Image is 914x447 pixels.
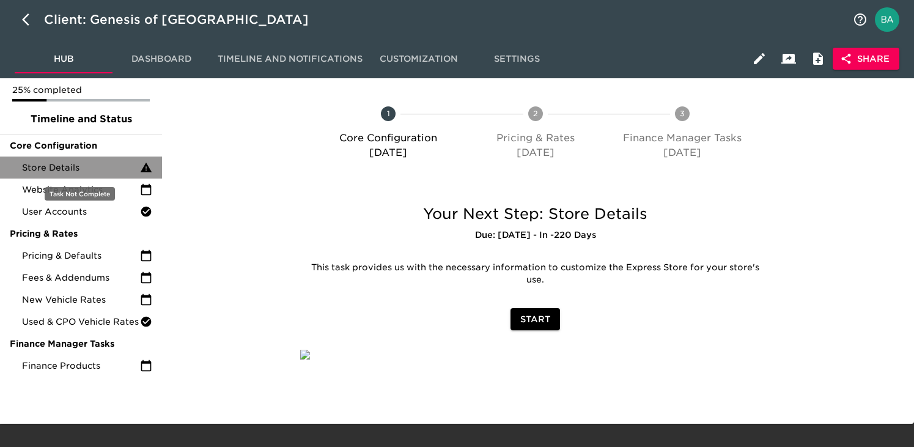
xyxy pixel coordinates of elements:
h6: Due: [DATE] - In -220 Days [300,229,771,242]
p: This task provides us with the necessary information to customize the Express Store for your stor... [309,262,762,286]
button: notifications [846,5,875,34]
span: Settings [475,51,558,67]
span: Pricing & Rates [10,227,152,240]
text: 3 [680,109,685,118]
span: Timeline and Notifications [218,51,363,67]
span: Website Analytics [22,183,140,196]
span: Share [842,51,890,67]
h5: Your Next Step: Store Details [300,204,771,224]
img: qkibX1zbU72zw90W6Gan%2FTemplates%2FRjS7uaFIXtg43HUzxvoG%2F3e51d9d6-1114-4229-a5bf-f5ca567b6beb.jpg [300,350,310,360]
span: Pricing & Defaults [22,249,140,262]
button: Share [833,48,899,70]
span: User Accounts [22,205,140,218]
p: Finance Manager Tasks [614,131,751,146]
p: Pricing & Rates [466,131,604,146]
button: Edit Hub [745,44,774,73]
p: 25% completed [12,84,150,96]
span: Dashboard [120,51,203,67]
button: Start [510,308,560,331]
text: 2 [533,109,538,118]
p: [DATE] [466,146,604,160]
span: Fees & Addendums [22,272,140,284]
span: Used & CPO Vehicle Rates [22,316,140,328]
span: Core Configuration [10,139,152,152]
span: Finance Manager Tasks [10,338,152,350]
span: Customization [377,51,460,67]
span: Timeline and Status [10,112,152,127]
p: [DATE] [614,146,751,160]
span: Hub [22,51,105,67]
button: Internal Notes and Comments [803,44,833,73]
span: Store Details [22,161,140,174]
button: Client View [774,44,803,73]
img: Profile [875,7,899,32]
p: [DATE] [320,146,457,160]
div: Client: Genesis of [GEOGRAPHIC_DATA] [44,10,326,29]
p: Core Configuration [320,131,457,146]
text: 1 [386,109,389,118]
span: New Vehicle Rates [22,294,140,306]
span: Start [520,312,550,327]
span: Finance Products [22,360,140,372]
